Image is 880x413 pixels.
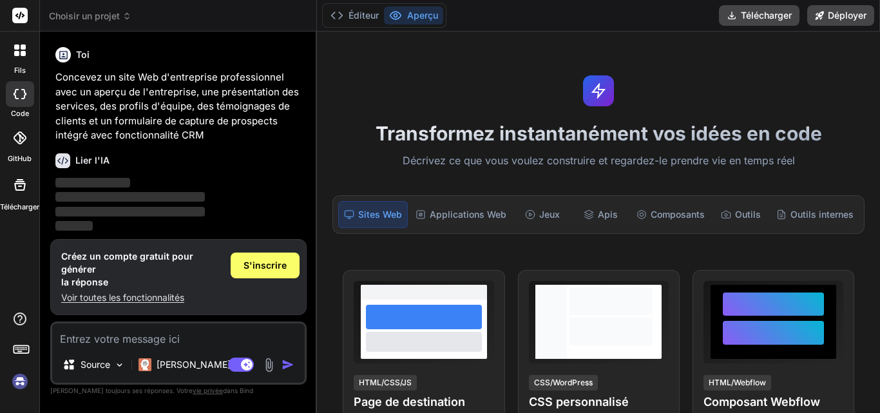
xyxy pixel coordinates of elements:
[430,209,506,220] font: Applications Web
[719,5,799,26] button: Télécharger
[376,122,822,145] font: Transformez instantanément vos idées en code
[598,209,618,220] font: Apis
[49,10,120,21] font: Choisir un projet
[76,49,90,60] font: Toi
[61,251,193,274] font: Créez un compte gratuit pour générer
[75,155,110,166] font: Lier l'IA
[9,370,31,392] img: se connecter
[157,359,253,370] font: [PERSON_NAME] 4 S..
[262,358,276,372] img: pièce jointe
[384,6,443,24] button: Aperçu
[358,209,402,220] font: Sites Web
[735,209,761,220] font: Outils
[790,209,854,220] font: Outils internes
[828,10,866,21] font: Déployer
[709,378,766,387] font: HTML/Webflow
[61,276,108,287] font: la réponse
[11,109,29,118] font: code
[741,10,792,21] font: Télécharger
[244,260,287,271] font: S'inscrire
[8,154,32,163] font: GitHub
[359,378,412,387] font: HTML/CSS/JS
[407,10,438,21] font: Aperçu
[223,387,253,394] font: dans Bind
[14,66,26,75] font: fils
[403,154,795,167] font: Décrivez ce que vous voulez construire et regardez-le prendre vie en temps réel
[55,71,299,141] font: Concevez un site Web d'entreprise professionnel avec un aperçu de l'entreprise, une présentation ...
[50,387,193,394] font: [PERSON_NAME] toujours ses réponses. Votre
[114,360,125,370] img: Choisir des modèles
[81,359,110,370] font: Source
[651,209,705,220] font: Composants
[807,5,874,26] button: Déployer
[539,209,560,220] font: Jeux
[282,358,294,371] img: icône
[193,387,223,394] font: vie privée
[349,10,379,21] font: Éditeur
[61,292,184,303] font: Voir toutes les fonctionnalités
[534,378,593,387] font: CSS/WordPress
[325,6,384,24] button: Éditeur
[139,358,151,371] img: Claude 4 Sonnet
